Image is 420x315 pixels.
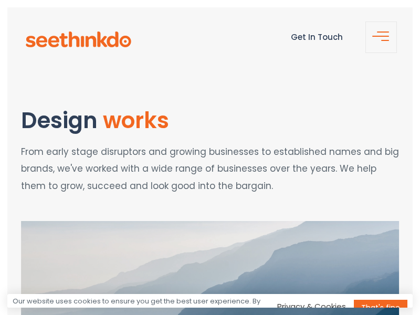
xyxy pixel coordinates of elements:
p: From early stage disruptors and growing businesses to established names and big brands, we've wor... [21,143,399,194]
h1: Design works [21,109,399,133]
a: Get In Touch [291,31,343,43]
a: Privacy & Cookies [277,301,346,312]
span: Design [21,105,98,136]
span: works [103,105,169,136]
img: see-think-do-logo.png [26,31,131,47]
